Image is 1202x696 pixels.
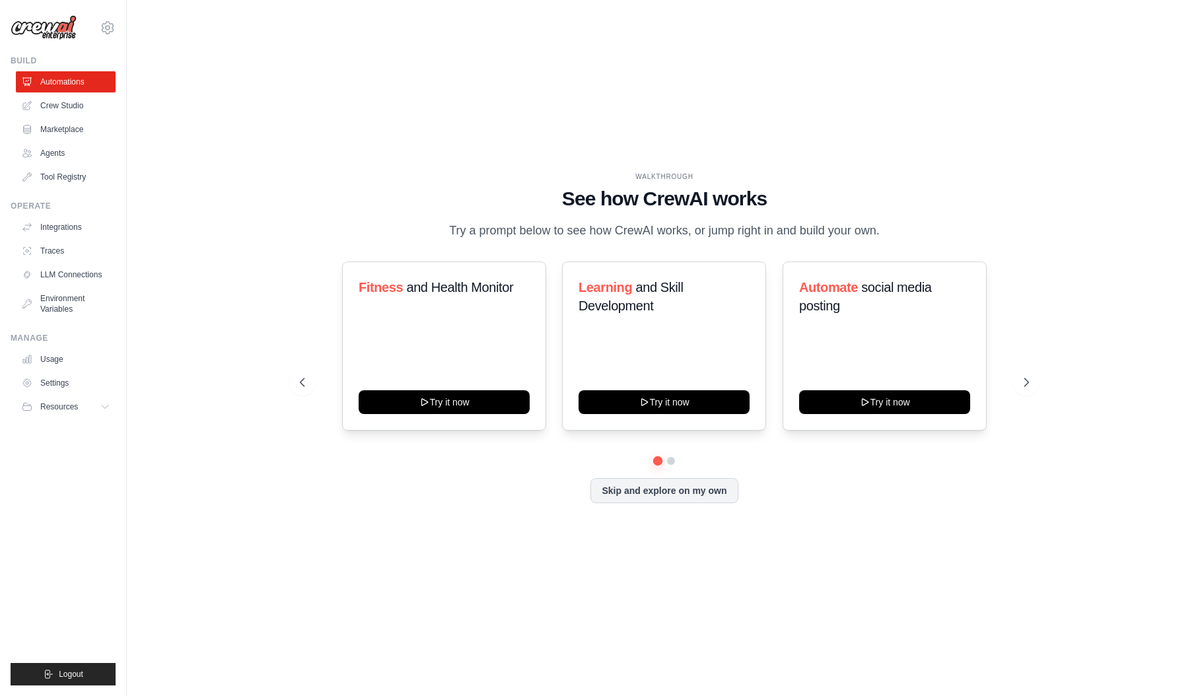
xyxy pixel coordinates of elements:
div: Build [11,55,116,66]
span: Logout [59,669,83,679]
div: Manage [11,333,116,343]
span: Fitness [359,280,403,295]
button: Try it now [799,390,970,414]
h1: See how CrewAI works [300,187,1029,211]
span: Resources [40,401,78,412]
button: Try it now [579,390,750,414]
button: Resources [16,396,116,417]
button: Logout [11,663,116,685]
a: Integrations [16,217,116,238]
button: Try it now [359,390,530,414]
button: Skip and explore on my own [590,478,738,503]
a: Tool Registry [16,166,116,188]
a: Automations [16,71,116,92]
a: Crew Studio [16,95,116,116]
a: LLM Connections [16,264,116,285]
div: WALKTHROUGH [300,172,1029,182]
img: Logo [11,15,77,40]
span: and Health Monitor [406,280,513,295]
div: Operate [11,201,116,211]
span: social media posting [799,280,932,313]
span: Automate [799,280,858,295]
a: Settings [16,372,116,394]
span: Learning [579,280,632,295]
p: Try a prompt below to see how CrewAI works, or jump right in and build your own. [442,221,886,240]
a: Marketplace [16,119,116,140]
a: Usage [16,349,116,370]
a: Environment Variables [16,288,116,320]
a: Traces [16,240,116,261]
a: Agents [16,143,116,164]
